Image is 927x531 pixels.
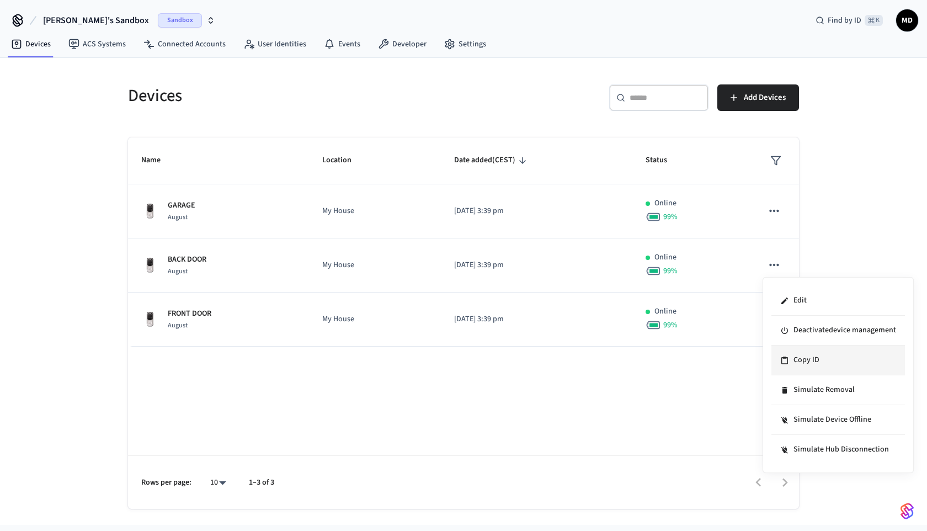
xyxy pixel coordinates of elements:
[771,346,905,375] li: Copy ID
[771,405,905,435] li: Simulate Device Offline
[771,316,905,346] li: Deactivate device management
[771,286,905,316] li: Edit
[771,375,905,405] li: Simulate Removal
[771,435,905,464] li: Simulate Hub Disconnection
[901,502,914,520] img: SeamLogoGradient.69752ec5.svg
